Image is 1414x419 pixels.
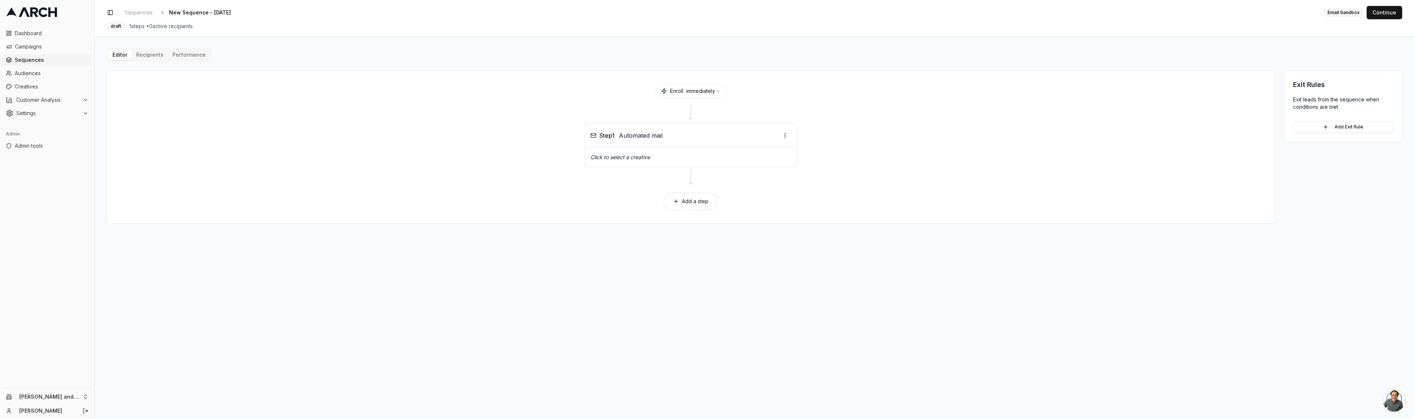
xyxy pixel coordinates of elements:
nav: breadcrumb [122,7,243,18]
button: immediately [686,87,720,95]
span: Audiences [15,70,88,77]
a: Audiences [3,67,91,79]
span: [PERSON_NAME] and Sons [19,393,80,400]
a: Sequences [122,7,156,18]
span: Sequences [125,9,153,16]
a: Campaigns [3,41,91,53]
button: Add Exit Rule [1293,121,1393,133]
button: [PERSON_NAME] and Sons [3,391,91,403]
a: Dashboard [3,27,91,39]
button: Settings [3,107,91,119]
p: Exit leads from the sequence when conditions are met [1293,96,1393,111]
button: Recipients [132,50,168,60]
div: Open chat [1383,389,1405,412]
a: Sequences [3,54,91,66]
button: Continue [1367,6,1402,19]
button: Add a step [663,192,718,210]
div: Email Sandbox [1323,9,1364,17]
span: 1 steps • 0 active recipients [129,23,193,30]
a: Admin tools [3,140,91,152]
div: Admin [3,128,91,140]
button: Editor [108,50,132,60]
span: Creatives [15,83,88,90]
span: Settings [16,110,80,117]
span: Admin tools [15,142,88,150]
h3: Exit Rules [1293,80,1393,90]
button: Log out [80,406,91,416]
a: [PERSON_NAME] [19,407,74,415]
div: draft [107,22,125,30]
span: Step 1 [599,131,615,140]
span: Customer Analysis [16,96,80,104]
span: Automated mail [619,131,663,140]
p: Click to select a creative [590,154,791,161]
button: Customer Analysis [3,94,91,106]
span: Campaigns [15,43,88,50]
span: Sequences [15,56,88,64]
a: Creatives [3,81,91,93]
span: New Sequence - [DATE] [169,9,231,16]
span: Dashboard [15,30,88,37]
div: Enroll [655,84,727,98]
button: Performance [168,50,210,60]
